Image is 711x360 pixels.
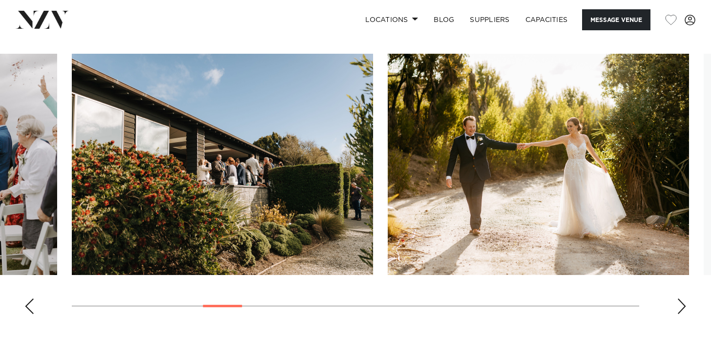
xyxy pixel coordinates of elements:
a: SUPPLIERS [462,9,517,30]
button: Message Venue [582,9,650,30]
swiper-slide: 7 / 26 [72,54,373,275]
a: BLOG [426,9,462,30]
a: Locations [357,9,426,30]
swiper-slide: 8 / 26 [388,54,689,275]
img: nzv-logo.png [16,11,69,28]
a: Capacities [518,9,576,30]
